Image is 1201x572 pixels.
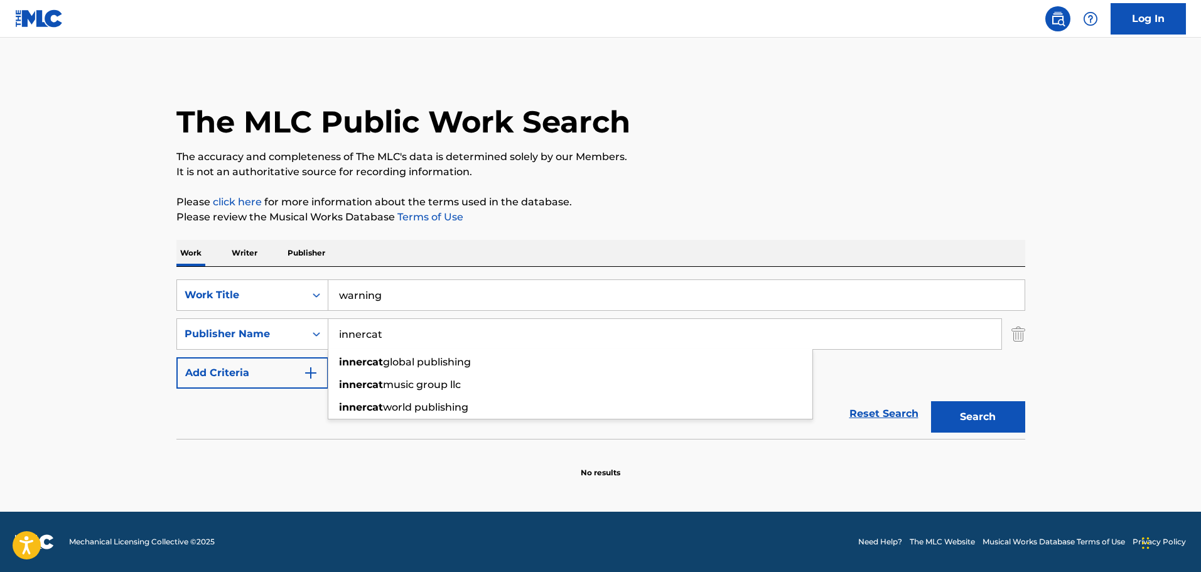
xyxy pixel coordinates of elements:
p: Writer [228,240,261,266]
button: Search [931,401,1025,433]
a: The MLC Website [910,536,975,548]
p: The accuracy and completeness of The MLC's data is determined solely by our Members. [176,149,1025,165]
p: Please for more information about the terms used in the database. [176,195,1025,210]
a: Log In [1111,3,1186,35]
img: search [1050,11,1065,26]
p: No results [581,452,620,478]
iframe: Chat Widget [1138,512,1201,572]
div: Help [1078,6,1103,31]
a: Public Search [1045,6,1070,31]
a: Need Help? [858,536,902,548]
span: world publishing [383,401,468,413]
a: Terms of Use [395,211,463,223]
p: Work [176,240,205,266]
img: logo [15,534,54,549]
p: It is not an authoritative source for recording information. [176,165,1025,180]
form: Search Form [176,279,1025,439]
a: Privacy Policy [1133,536,1186,548]
a: click here [213,196,262,208]
p: Please review the Musical Works Database [176,210,1025,225]
strong: innercat [339,379,383,391]
p: Publisher [284,240,329,266]
h1: The MLC Public Work Search [176,103,630,141]
strong: innercat [339,356,383,368]
a: Reset Search [843,400,925,428]
img: Delete Criterion [1011,318,1025,350]
div: Publisher Name [185,326,298,342]
img: MLC Logo [15,9,63,28]
img: 9d2ae6d4665cec9f34b9.svg [303,365,318,380]
div: Work Title [185,288,298,303]
div: Drag [1142,524,1150,562]
span: music group llc [383,379,461,391]
span: Mechanical Licensing Collective © 2025 [69,536,215,548]
img: help [1083,11,1098,26]
button: Add Criteria [176,357,328,389]
a: Musical Works Database Terms of Use [983,536,1125,548]
strong: innercat [339,401,383,413]
span: global publishing [383,356,471,368]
